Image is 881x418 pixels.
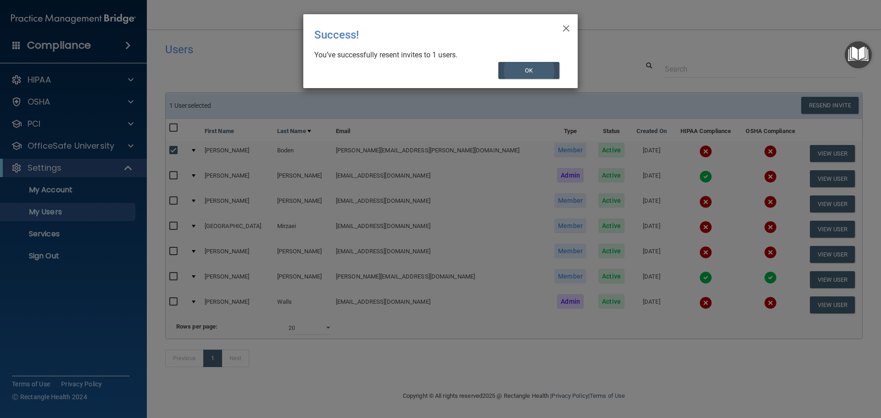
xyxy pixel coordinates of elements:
span: × [562,18,570,36]
div: You’ve successfully resent invites to 1 users. [314,50,559,60]
div: Success! [314,22,529,48]
button: OK [498,62,560,79]
button: Open Resource Center [845,41,872,68]
iframe: Drift Widget Chat Controller [722,353,870,390]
